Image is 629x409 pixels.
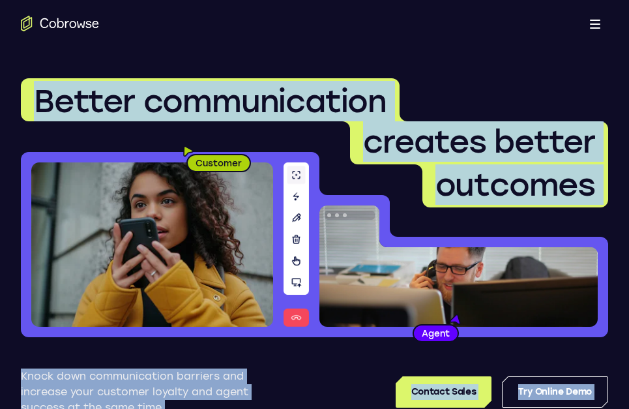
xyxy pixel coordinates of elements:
[21,16,99,31] a: Go to the home page
[363,123,595,160] span: creates better
[502,376,608,408] a: Try Online Demo
[396,376,491,408] a: Contact Sales
[284,162,309,327] img: A series of tools used in co-browsing sessions
[435,166,595,204] span: outcomes
[319,205,598,327] img: A customer support agent talking on the phone
[31,162,273,327] img: A customer holding their phone
[34,82,387,120] span: Better communication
